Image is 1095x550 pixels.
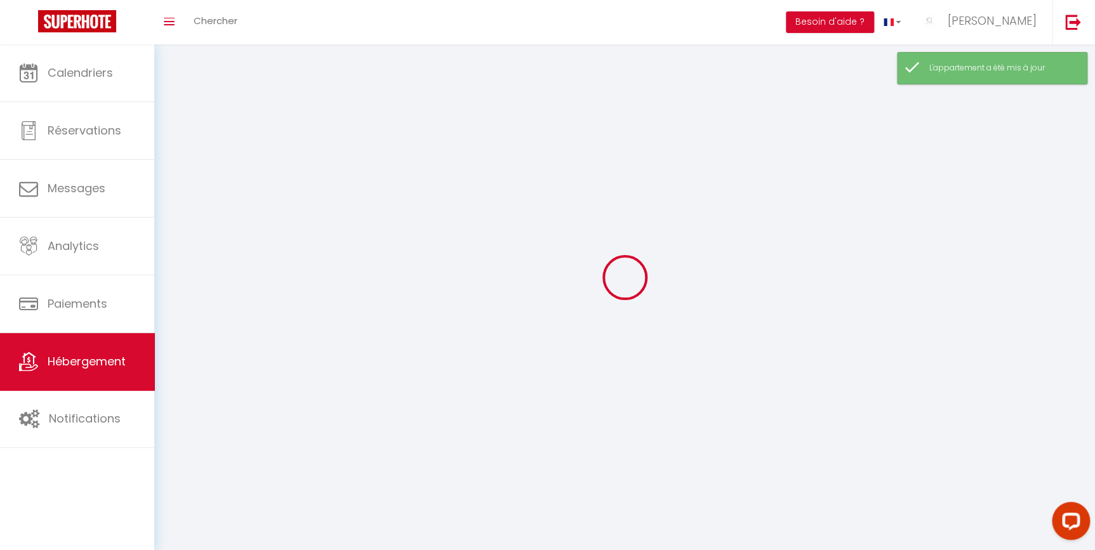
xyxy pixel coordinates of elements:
[48,296,107,311] span: Paiements
[1042,497,1095,550] iframe: LiveChat chat widget
[929,62,1074,74] div: L'appartement a été mis à jour
[48,180,105,196] span: Messages
[48,122,121,138] span: Réservations
[48,238,99,254] span: Analytics
[194,14,237,27] span: Chercher
[48,65,113,81] span: Calendriers
[48,353,126,369] span: Hébergement
[49,410,121,426] span: Notifications
[920,11,939,30] img: ...
[786,11,874,33] button: Besoin d'aide ?
[947,13,1036,29] span: [PERSON_NAME]
[1065,14,1081,30] img: logout
[38,10,116,32] img: Super Booking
